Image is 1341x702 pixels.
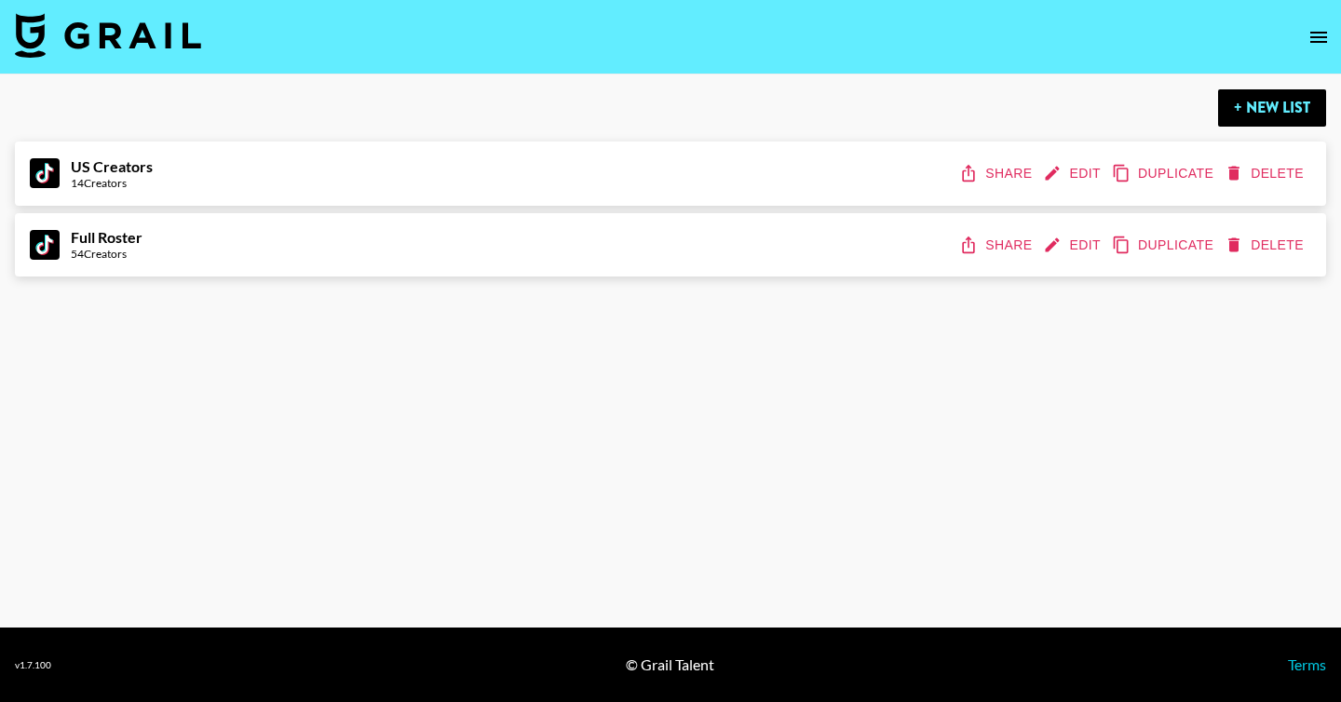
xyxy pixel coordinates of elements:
div: 14 Creators [71,176,153,190]
div: 54 Creators [71,247,142,261]
button: share [955,228,1039,263]
button: duplicate [1108,156,1221,191]
button: delete [1221,228,1311,263]
button: edit [1039,228,1108,263]
button: duplicate [1108,228,1221,263]
button: edit [1039,156,1108,191]
button: share [955,156,1039,191]
a: Terms [1288,655,1326,673]
button: open drawer [1300,19,1337,56]
button: delete [1221,156,1311,191]
img: TikTok [30,230,60,260]
strong: US Creators [71,157,153,175]
img: Grail Talent [15,13,201,58]
button: + New List [1218,89,1326,127]
div: © Grail Talent [626,655,714,674]
strong: Full Roster [71,228,142,246]
img: TikTok [30,158,60,188]
div: v 1.7.100 [15,659,51,671]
